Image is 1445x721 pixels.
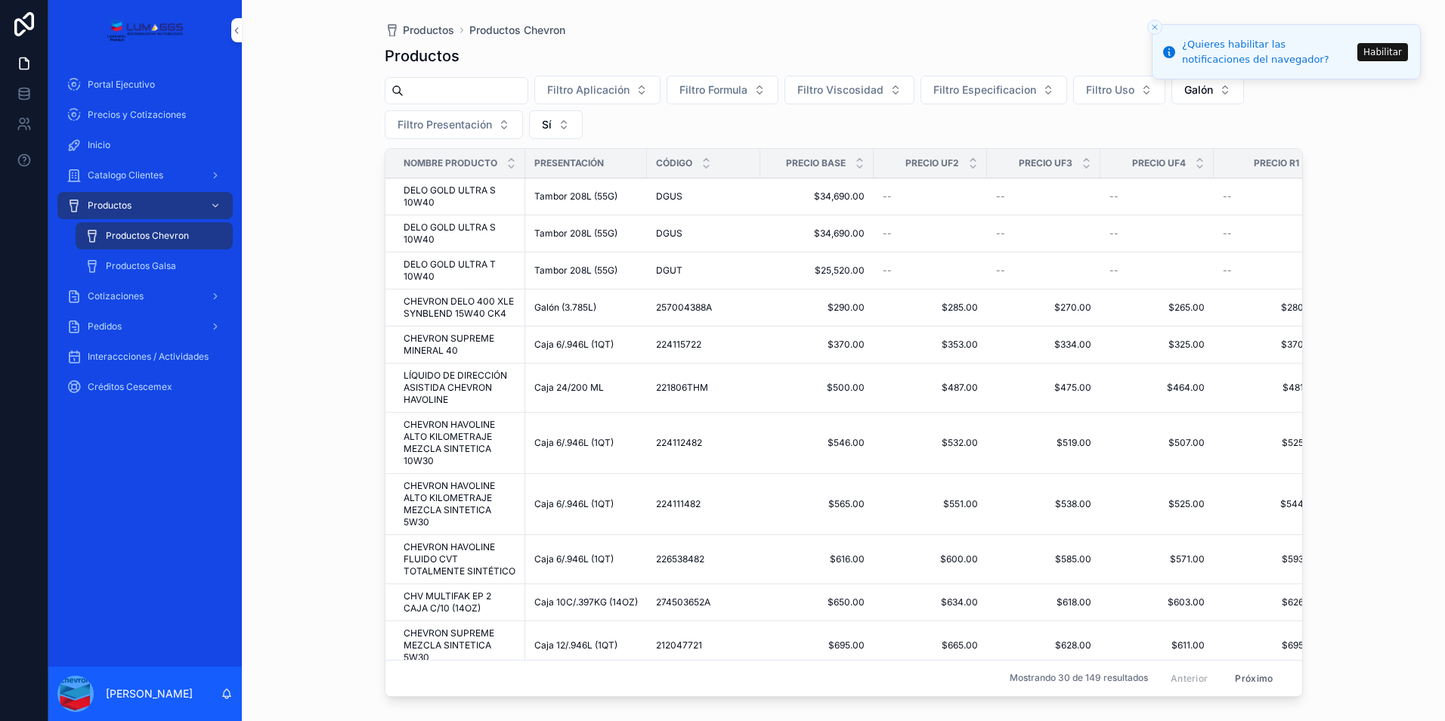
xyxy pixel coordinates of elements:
a: $544.00 [1223,498,1318,510]
a: $487.00 [883,382,978,394]
a: $525.00 [1223,437,1318,449]
a: Productos [57,192,233,219]
a: $551.00 [883,498,978,510]
span: $285.00 [883,302,978,314]
span: Precio UF2 [905,157,959,169]
a: $628.00 [996,639,1091,651]
a: Caja 6/.946L (1QT) [534,498,638,510]
span: $593.00 [1223,553,1318,565]
a: -- [1109,190,1205,203]
a: -- [996,190,1091,203]
a: $665.00 [883,639,978,651]
img: App logo [107,18,183,42]
a: CHEVRON HAVOLINE ALTO KILOMETRAJE MEZCLA SINTETICA 5W30 [404,480,516,528]
span: DELO GOLD ULTRA T 10W40 [404,258,516,283]
a: Caja 6/.946L (1QT) [534,339,638,351]
span: Precios y Cotizaciones [88,109,186,121]
a: CHEVRON SUPREME MINERAL 40 [404,333,516,357]
a: $650.00 [769,596,865,608]
span: -- [1223,190,1232,203]
a: Portal Ejecutivo [57,71,233,98]
a: Cotizaciones [57,283,233,310]
span: $464.00 [1109,382,1205,394]
span: Caja 6/.946L (1QT) [534,553,614,565]
span: Caja 6/.946L (1QT) [534,339,614,351]
a: -- [1109,227,1205,240]
a: $565.00 [769,498,865,510]
span: Filtro Uso [1086,82,1134,97]
a: Precios y Cotizaciones [57,101,233,128]
span: $538.00 [996,498,1091,510]
span: Galón [1184,82,1213,97]
span: -- [1109,227,1119,240]
p: [PERSON_NAME] [106,686,193,701]
a: Inicio [57,132,233,159]
a: $370.00 [1223,339,1318,351]
span: Código [656,157,692,169]
button: Seleccionar botón [534,76,661,104]
span: Productos Chevron [469,23,565,38]
button: Seleccionar botón [784,76,914,104]
a: $600.00 [883,553,978,565]
span: Precio Base [786,157,846,169]
a: 221806THM [656,382,751,394]
span: Filtro Aplicación [547,82,630,97]
span: $353.00 [883,339,978,351]
a: $270.00 [996,302,1091,314]
span: $585.00 [996,553,1091,565]
button: Seleccionar botón [667,76,778,104]
a: $519.00 [996,437,1091,449]
a: -- [1109,265,1205,277]
span: Caja 12/.946L (1QT) [534,639,617,651]
span: Tambor 208L (55G) [534,227,617,240]
a: $618.00 [996,596,1091,608]
span: Filtro Especificacion [933,82,1036,97]
a: -- [1223,227,1318,240]
a: 212047721 [656,639,751,651]
a: LÍQUIDO DE DIRECCIÓN ASISTIDA CHEVRON HAVOLINE [404,370,516,406]
span: Catalogo Clientes [88,169,163,181]
a: CHEVRON SUPREME MEZCLA SINTETICA 5W30 [404,627,516,664]
span: Caja 6/.946L (1QT) [534,498,614,510]
span: 212047721 [656,639,702,651]
a: $525.00 [1109,498,1205,510]
a: Caja 12/.946L (1QT) [534,639,638,651]
span: 257004388A [656,302,712,314]
a: Pedidos [57,313,233,340]
span: $611.00 [1109,639,1205,651]
a: CHEVRON HAVOLINE FLUIDO CVT TOTALMENTE SINTÉTICO [404,541,516,577]
a: CHEVRON DELO 400 XLE SYNBLEND 15W40 CK4 [404,296,516,320]
span: Caja 10C/.397KG (14OZ) [534,596,638,608]
span: Productos [88,200,132,212]
span: Portal Ejecutivo [88,79,155,91]
a: $532.00 [883,437,978,449]
a: Caja 6/.946L (1QT) [534,437,638,449]
span: DGUT [656,265,682,277]
a: Catalogo Clientes [57,162,233,189]
a: DELO GOLD ULTRA S 10W40 [404,221,516,246]
span: Inicio [88,139,110,151]
a: 224115722 [656,339,751,351]
a: $265.00 [1109,302,1205,314]
a: Caja 6/.946L (1QT) [534,553,638,565]
span: $695.00 [769,639,865,651]
span: 224111482 [656,498,701,510]
a: Interaccciones / Actividades [57,343,233,370]
a: CHV MULTIFAK EP 2 CAJA C/10 (14OZ) [404,590,516,614]
button: Seleccionar botón [1171,76,1244,104]
span: $507.00 [1109,437,1205,449]
a: $571.00 [1109,553,1205,565]
a: 224111482 [656,498,751,510]
a: $603.00 [1109,596,1205,608]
